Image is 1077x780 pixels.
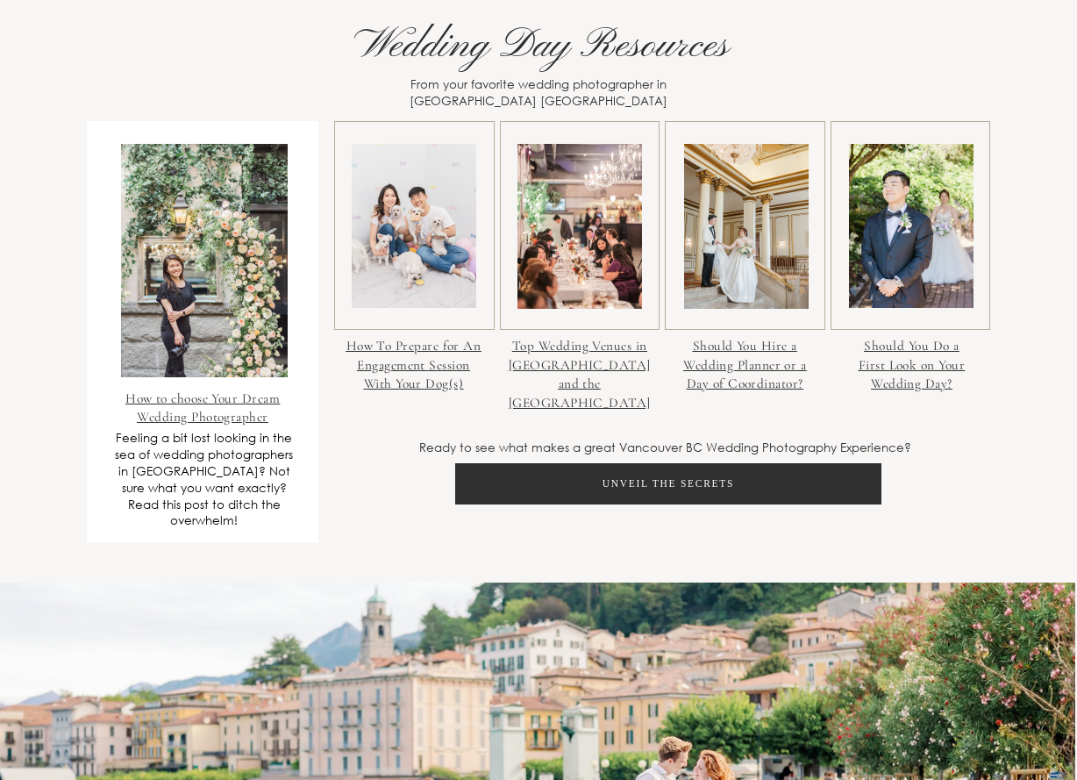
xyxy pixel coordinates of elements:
a: How to choose Your Dream Wedding Photographer [125,390,280,425]
a: Unveil the secrets [455,463,881,504]
a: Top Wedding Venues in [GEOGRAPHIC_DATA] and the [GEOGRAPHIC_DATA] [509,338,651,410]
p: Feeling a bit lost looking in the sea of wedding photographers in [GEOGRAPHIC_DATA]? Not sure wha... [114,431,294,530]
span: Ready to see what makes a great Vancouver BC Wedding Photography Experience? [419,440,911,455]
a: How To Prepare for An Engagement Session With Your Dog(s) [346,338,481,391]
a: Should You Do a First Look on Your Wedding Day? [859,338,965,391]
a: Should You Hire a Wedding Planner or a Day of Coordinator? [683,338,806,391]
p: Unveil the secrets [603,479,735,490]
span: From your favorite wedding photographer in [GEOGRAPHIC_DATA] [GEOGRAPHIC_DATA] [410,77,667,109]
span: Wedding Day Resources [354,20,729,72]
